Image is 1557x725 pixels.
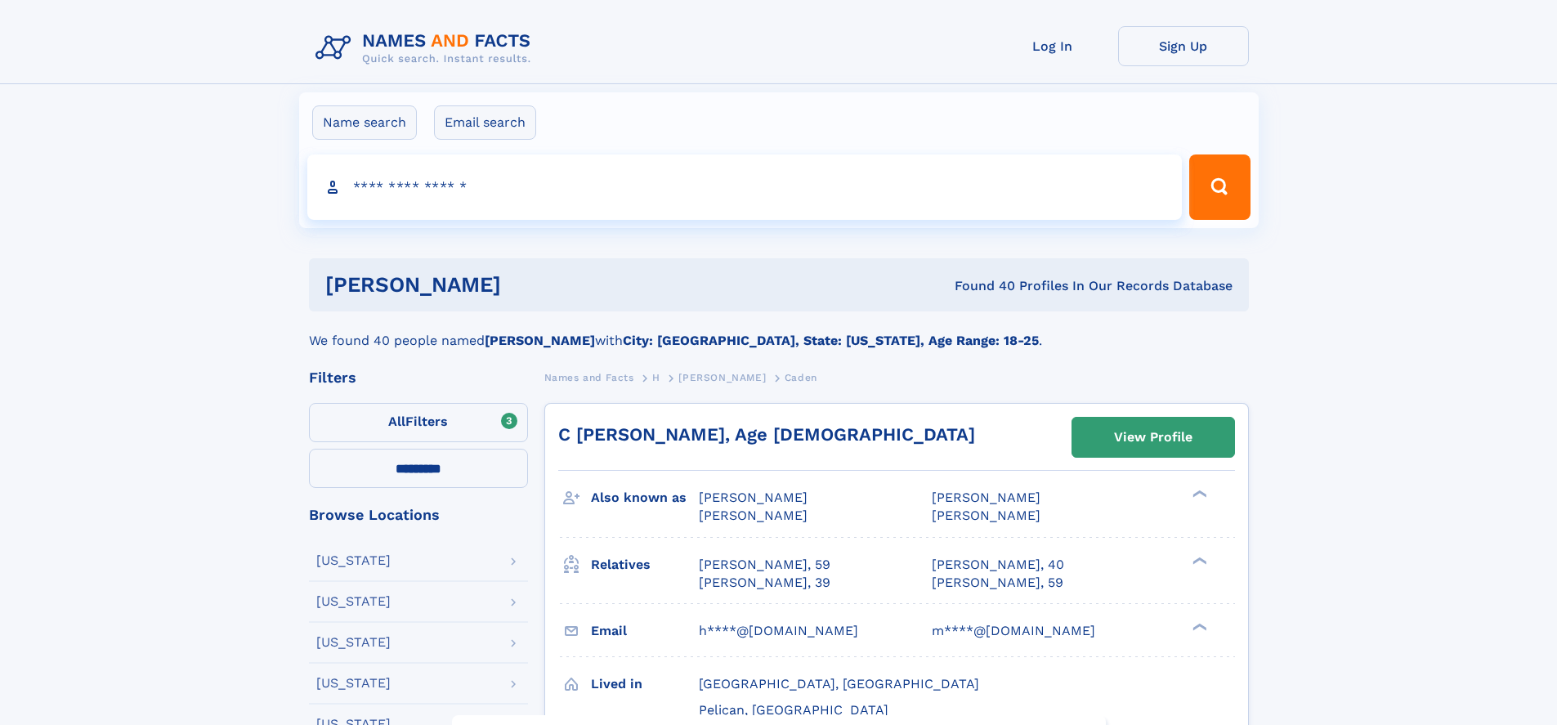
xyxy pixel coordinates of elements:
[388,414,405,429] span: All
[699,490,808,505] span: [PERSON_NAME]
[309,311,1249,351] div: We found 40 people named with .
[591,617,699,645] h3: Email
[699,508,808,523] span: [PERSON_NAME]
[699,702,888,718] span: Pelican, [GEOGRAPHIC_DATA]
[1188,489,1208,499] div: ❯
[1188,555,1208,566] div: ❯
[932,574,1063,592] a: [PERSON_NAME], 59
[325,275,728,295] h1: [PERSON_NAME]
[316,677,391,690] div: [US_STATE]
[785,372,817,383] span: Caden
[1072,418,1234,457] a: View Profile
[309,403,528,442] label: Filters
[307,154,1183,220] input: search input
[987,26,1118,66] a: Log In
[316,554,391,567] div: [US_STATE]
[434,105,536,140] label: Email search
[316,595,391,608] div: [US_STATE]
[699,574,830,592] a: [PERSON_NAME], 39
[309,508,528,522] div: Browse Locations
[312,105,417,140] label: Name search
[591,551,699,579] h3: Relatives
[727,277,1233,295] div: Found 40 Profiles In Our Records Database
[652,372,660,383] span: H
[1118,26,1249,66] a: Sign Up
[309,26,544,70] img: Logo Names and Facts
[678,372,766,383] span: [PERSON_NAME]
[623,333,1039,348] b: City: [GEOGRAPHIC_DATA], State: [US_STATE], Age Range: 18-25
[932,490,1040,505] span: [PERSON_NAME]
[932,508,1040,523] span: [PERSON_NAME]
[558,424,975,445] a: C [PERSON_NAME], Age [DEMOGRAPHIC_DATA]
[932,556,1064,574] a: [PERSON_NAME], 40
[678,367,766,387] a: [PERSON_NAME]
[652,367,660,387] a: H
[1189,154,1250,220] button: Search Button
[309,370,528,385] div: Filters
[699,556,830,574] a: [PERSON_NAME], 59
[591,484,699,512] h3: Also known as
[699,676,979,691] span: [GEOGRAPHIC_DATA], [GEOGRAPHIC_DATA]
[1114,418,1192,456] div: View Profile
[1188,621,1208,632] div: ❯
[316,636,391,649] div: [US_STATE]
[544,367,634,387] a: Names and Facts
[591,670,699,698] h3: Lived in
[485,333,595,348] b: [PERSON_NAME]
